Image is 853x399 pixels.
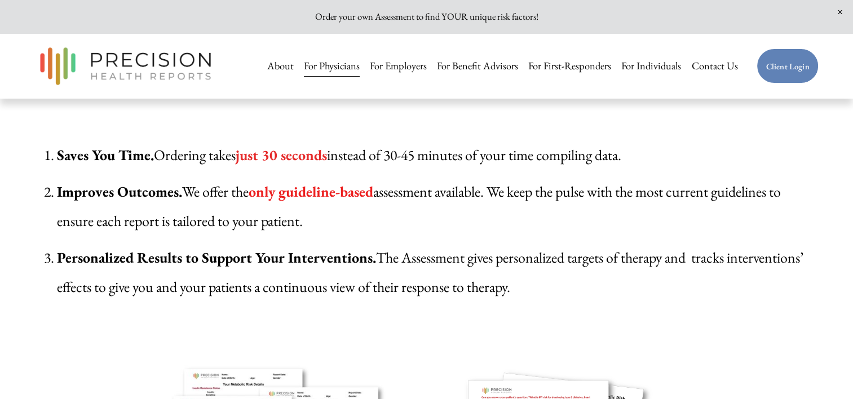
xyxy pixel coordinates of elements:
img: Precision Health Reports [34,42,217,90]
iframe: Chat Widget [797,345,853,399]
a: For Benefit Advisors [437,55,518,77]
strong: Saves You Time. [57,145,154,165]
a: For Employers [370,55,427,77]
a: For Individuals [621,55,681,77]
strong: Personalized Results to Support Your Interventions. [57,248,376,267]
a: For First-Responders [528,55,611,77]
a: Client Login [757,48,819,84]
p: Ordering takes instead of 30-45 minutes of your time compiling data. [57,141,819,170]
p: We offer the assessment available. We keep the pulse with the most current guidelines to ensure e... [57,178,819,236]
strong: only guideline-based [249,182,373,201]
strong: Improves Outcomes. [57,182,182,201]
a: Contact Us [691,55,737,77]
strong: just 30 seconds [236,145,327,165]
p: The Assessment gives personalized targets of therapy and tracks interventions’ effects to give yo... [57,243,819,302]
a: About [267,55,294,77]
a: For Physicians [304,55,360,77]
